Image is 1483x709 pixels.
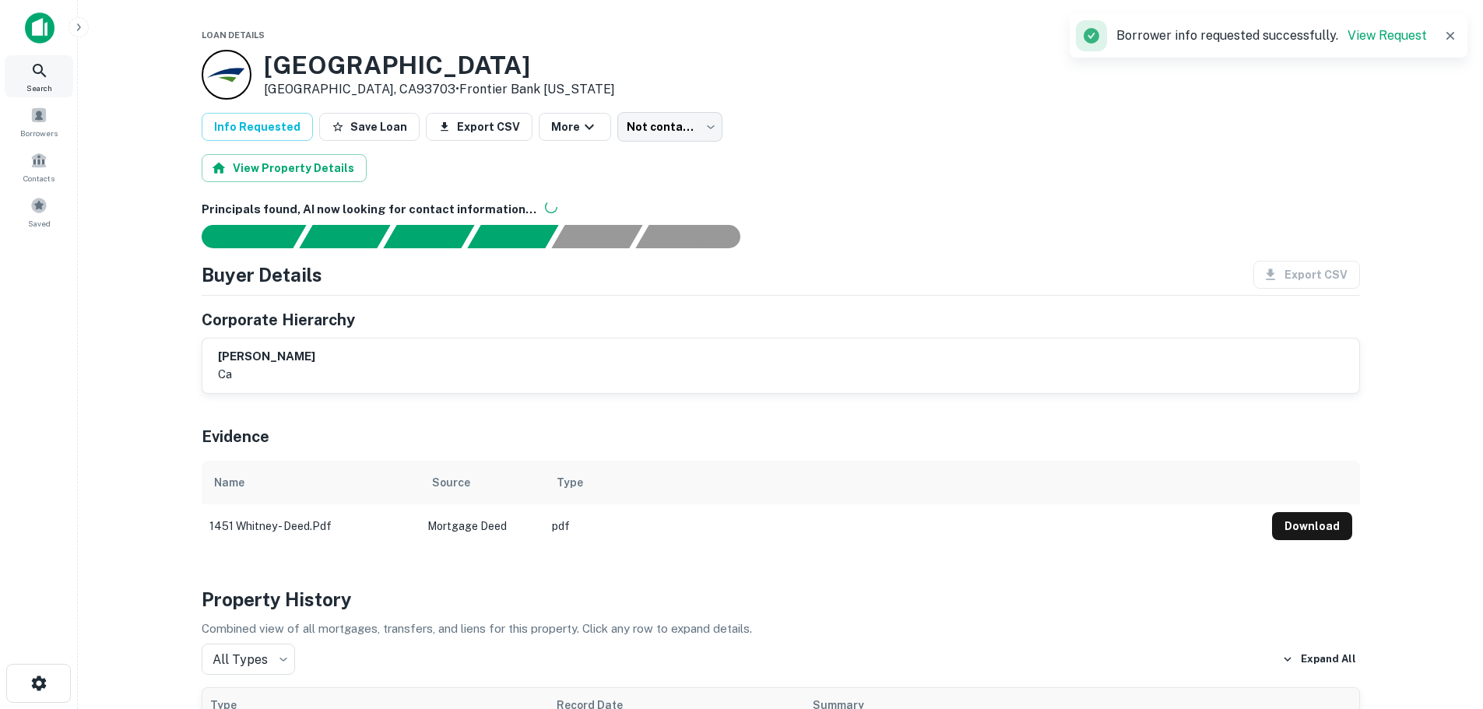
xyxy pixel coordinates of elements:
[557,473,583,492] div: Type
[202,154,367,182] button: View Property Details
[319,113,420,141] button: Save Loan
[218,348,315,366] h6: [PERSON_NAME]
[5,146,73,188] a: Contacts
[5,191,73,233] a: Saved
[539,113,611,141] button: More
[25,12,54,44] img: capitalize-icon.png
[26,82,52,94] span: Search
[264,51,615,80] h3: [GEOGRAPHIC_DATA]
[1278,648,1360,671] button: Expand All
[202,261,322,289] h4: Buyer Details
[1272,512,1352,540] button: Download
[214,473,244,492] div: Name
[20,127,58,139] span: Borrowers
[636,225,759,248] div: AI fulfillment process complete.
[420,504,544,548] td: Mortgage Deed
[420,461,544,504] th: Source
[202,201,1360,219] h6: Principals found, AI now looking for contact information...
[202,461,1360,548] div: scrollable content
[551,225,642,248] div: Principals found, still searching for contact information. This may take time...
[23,172,54,184] span: Contacts
[1405,584,1483,659] iframe: Chat Widget
[202,461,420,504] th: Name
[202,113,313,141] button: Info Requested
[467,225,558,248] div: Principals found, AI now looking for contact information...
[202,585,1360,613] h4: Property History
[202,619,1360,638] p: Combined view of all mortgages, transfers, and liens for this property. Click any row to expand d...
[5,55,73,97] a: Search
[28,217,51,230] span: Saved
[426,113,532,141] button: Export CSV
[202,30,265,40] span: Loan Details
[432,473,470,492] div: Source
[218,365,315,384] p: ca
[5,100,73,142] a: Borrowers
[1348,28,1427,43] a: View Request
[459,82,615,97] a: Frontier Bank [US_STATE]
[202,308,355,332] h5: Corporate Hierarchy
[202,425,269,448] h5: Evidence
[202,504,420,548] td: 1451 whitney - deed.pdf
[383,225,474,248] div: Documents found, AI parsing details...
[183,225,300,248] div: Sending borrower request to AI...
[544,504,1264,548] td: pdf
[264,80,615,99] p: [GEOGRAPHIC_DATA], CA93703 •
[617,112,722,142] div: Not contacted
[1116,26,1427,45] p: Borrower info requested successfully.
[202,644,295,675] div: All Types
[544,461,1264,504] th: Type
[299,225,390,248] div: Your request is received and processing...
